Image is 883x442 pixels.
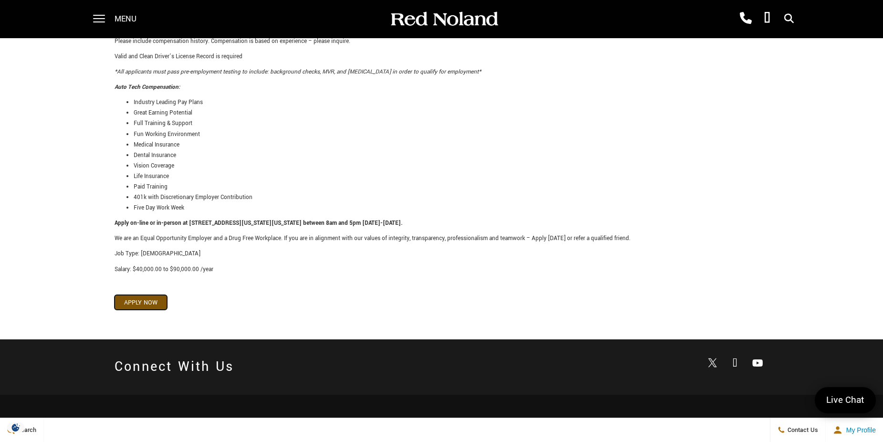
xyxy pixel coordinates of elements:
li: Life Insurance [134,171,768,182]
li: Paid Training [134,182,768,192]
li: Five Day Work Week [134,203,768,213]
section: Click to Open Cookie Consent Modal [5,422,27,432]
span: Live Chat [821,394,869,407]
span: Contact Us [785,426,818,434]
i: *All applicants must pass pre-employment testing to include: background checks, MVR, and [MEDICAL... [115,68,481,76]
p: Valid and Clean Driver’s License Record is required [115,52,768,62]
li: Industry Leading Pay Plans [134,97,768,108]
a: Open Facebook in a new window [725,354,745,373]
li: Fun Working Environment [134,129,768,140]
a: Live Chat [815,387,876,413]
li: Medical Insurance [134,140,768,150]
a: Open Twitter in a new window [703,354,722,373]
a: Open Youtube-play in a new window [748,354,767,373]
p: Job Type: [DEMOGRAPHIC_DATA] [115,249,768,259]
li: Full Training & Support [134,118,768,129]
li: Vision Coverage [134,161,768,171]
a: Apply Now [115,295,167,310]
b: Apply on-line or in-person at [STREET_ADDRESS][US_STATE][US_STATE] between 8am and 5pm [DATE]-[DA... [115,219,402,227]
i: Auto Tech Compensation: [115,83,180,91]
li: Great Earning Potential [134,108,768,118]
span: My Profile [842,426,876,434]
li: 401k with Discretionary Employer Contribution [134,192,768,203]
p: Salary: $40,000.00 to $90,000.00 /year [115,264,768,275]
p: Please include compensation history. Compensation is based on experience – please inquire. [115,36,768,47]
h2: Connect With Us [115,354,234,380]
img: Opt-Out Icon [5,422,27,432]
p: We are an Equal Opportunity Employer and a Drug Free Workplace. If you are in alignment with our ... [115,233,768,244]
button: Open user profile menu [826,418,883,442]
li: Dental Insurance [134,150,768,161]
img: Red Noland Auto Group [389,11,499,28]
